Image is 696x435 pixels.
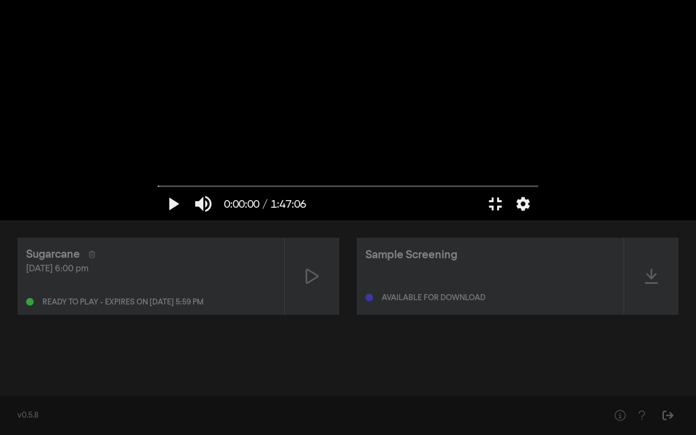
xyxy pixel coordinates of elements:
div: Ready to play - expires on [DATE] 5:59 pm [42,299,203,306]
div: Available for download [382,294,486,302]
button: Mute [188,188,219,220]
button: More settings [511,188,536,220]
div: Sample Screening [365,247,457,263]
button: Help [609,405,631,426]
button: Exit full screen [480,188,511,220]
div: Sugarcane [26,246,80,263]
button: 0:00:00 / 1:47:06 [219,188,312,220]
div: [DATE] 6:00 pm [26,263,276,276]
button: Sign Out [657,405,679,426]
div: v0.5.8 [17,410,587,421]
button: Play [158,188,188,220]
button: Help [631,405,652,426]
